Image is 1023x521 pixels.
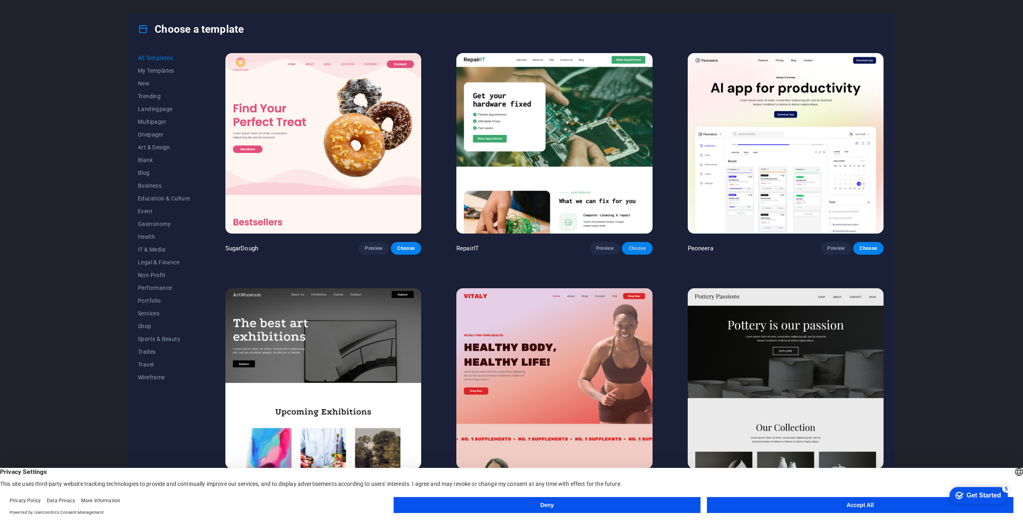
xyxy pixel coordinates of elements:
span: Education & Culture [138,195,190,202]
span: Trades [138,349,190,355]
button: Non-Profit [138,269,190,281]
button: All Templates [138,52,190,64]
span: Services [138,310,190,317]
span: Choose [397,245,415,252]
button: Multipager [138,115,190,128]
p: RepairIT [456,244,479,252]
button: Choose [391,242,421,255]
span: Preview [827,245,845,252]
button: Blank [138,154,190,166]
span: Art & Design [138,144,190,151]
span: Sports & Beauty [138,336,190,342]
button: Art & Design [138,141,190,154]
span: Portfolio [138,297,190,304]
span: Choose [860,245,877,252]
button: Sports & Beauty [138,333,190,345]
button: Services [138,307,190,320]
span: Business [138,182,190,189]
span: New [138,80,190,87]
img: Art Museum [225,288,421,469]
button: Landingpage [138,103,190,115]
span: Preview [596,245,614,252]
img: Vitaly [456,288,652,469]
button: New [138,77,190,90]
img: Pottery Passions [688,288,884,469]
span: Health [138,234,190,240]
span: IT & Media [138,246,190,253]
span: Blank [138,157,190,163]
button: Gastronomy [138,218,190,230]
span: Preview [365,245,382,252]
button: Onepager [138,128,190,141]
span: Non-Profit [138,272,190,278]
span: Choose [628,245,646,252]
button: Choose [622,242,652,255]
h4: Choose a template [138,23,244,36]
button: IT & Media [138,243,190,256]
button: My Templates [138,64,190,77]
span: Landingpage [138,106,190,112]
button: Legal & Finance [138,256,190,269]
button: Preview [358,242,389,255]
div: 5 [59,2,67,10]
button: Portfolio [138,294,190,307]
button: Preview [821,242,851,255]
span: Trending [138,93,190,99]
span: Legal & Finance [138,259,190,265]
div: Get Started [24,9,58,16]
p: SugarDough [225,244,258,252]
span: Onepager [138,131,190,138]
img: Peoneera [688,53,884,234]
button: Education & Culture [138,192,190,205]
span: Travel [138,361,190,368]
span: Event [138,208,190,214]
span: My Templates [138,67,190,74]
button: Preview [590,242,620,255]
span: Gastronomy [138,221,190,227]
span: Multipager [138,119,190,125]
button: Trending [138,90,190,103]
span: Wireframe [138,374,190,380]
button: Performance [138,281,190,294]
button: Wireframe [138,371,190,384]
button: Event [138,205,190,218]
button: Health [138,230,190,243]
span: Blog [138,170,190,176]
button: Choose [853,242,884,255]
div: Get Started 5 items remaining, 0% complete [6,4,65,21]
button: Trades [138,345,190,358]
p: Peoneera [688,244,713,252]
img: RepairIT [456,53,652,234]
img: SugarDough [225,53,421,234]
button: Travel [138,358,190,371]
button: Blog [138,166,190,179]
span: Performance [138,285,190,291]
button: Shop [138,320,190,333]
button: Business [138,179,190,192]
span: All Templates [138,55,190,61]
span: Shop [138,323,190,329]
